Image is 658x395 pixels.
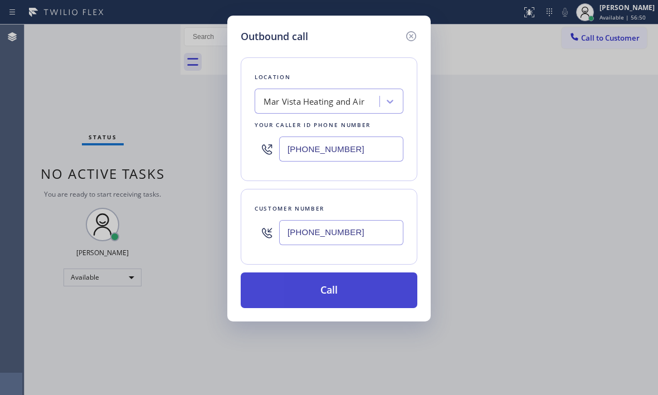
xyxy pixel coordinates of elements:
[241,272,417,308] button: Call
[264,95,364,108] div: Mar Vista Heating and Air
[255,203,403,214] div: Customer number
[255,71,403,83] div: Location
[279,136,403,162] input: (123) 456-7890
[255,119,403,131] div: Your caller id phone number
[279,220,403,245] input: (123) 456-7890
[241,29,308,44] h5: Outbound call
